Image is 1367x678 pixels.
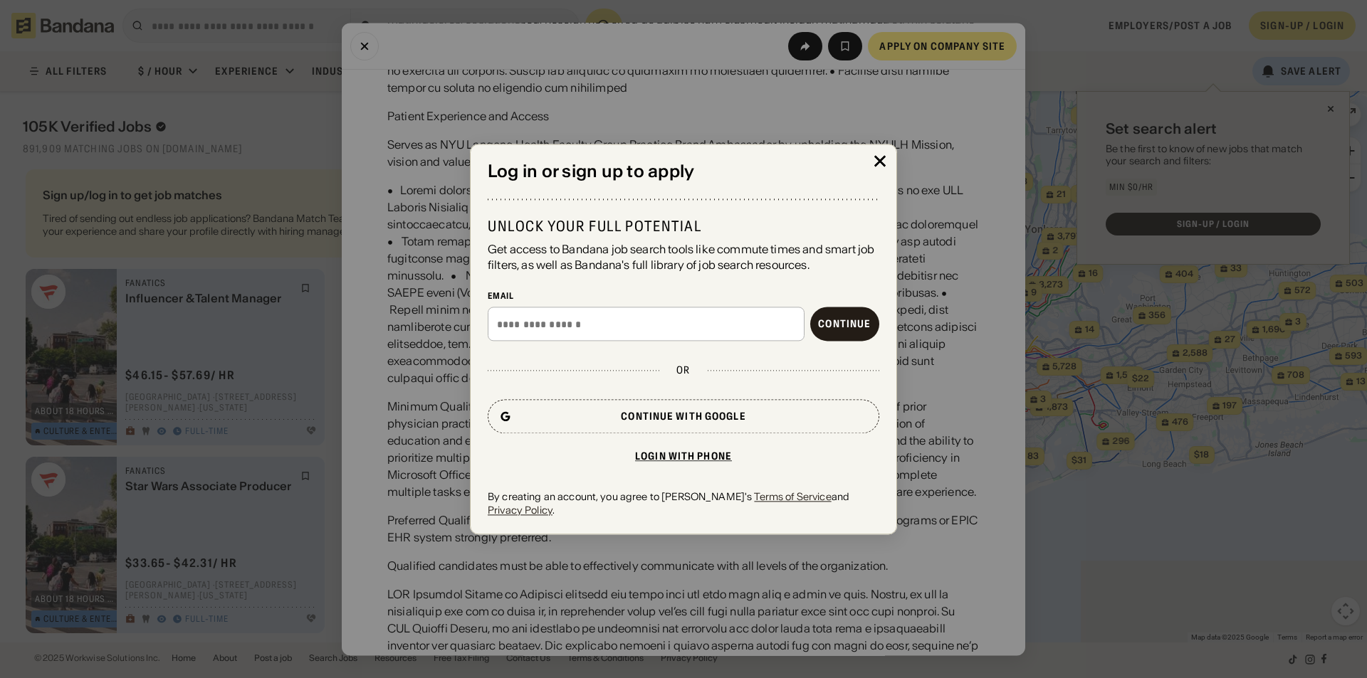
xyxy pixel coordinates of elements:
[488,290,879,302] div: Email
[818,319,871,329] div: Continue
[488,161,879,182] div: Log in or sign up to apply
[488,491,879,517] div: By creating an account, you agree to [PERSON_NAME]'s and .
[488,504,552,517] a: Privacy Policy
[488,217,879,235] div: Unlock your full potential
[676,364,690,377] div: or
[635,452,732,462] div: Login with phone
[488,241,879,273] div: Get access to Bandana job search tools like commute times and smart job filters, as well as Banda...
[621,412,745,422] div: Continue with Google
[754,491,831,504] a: Terms of Service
